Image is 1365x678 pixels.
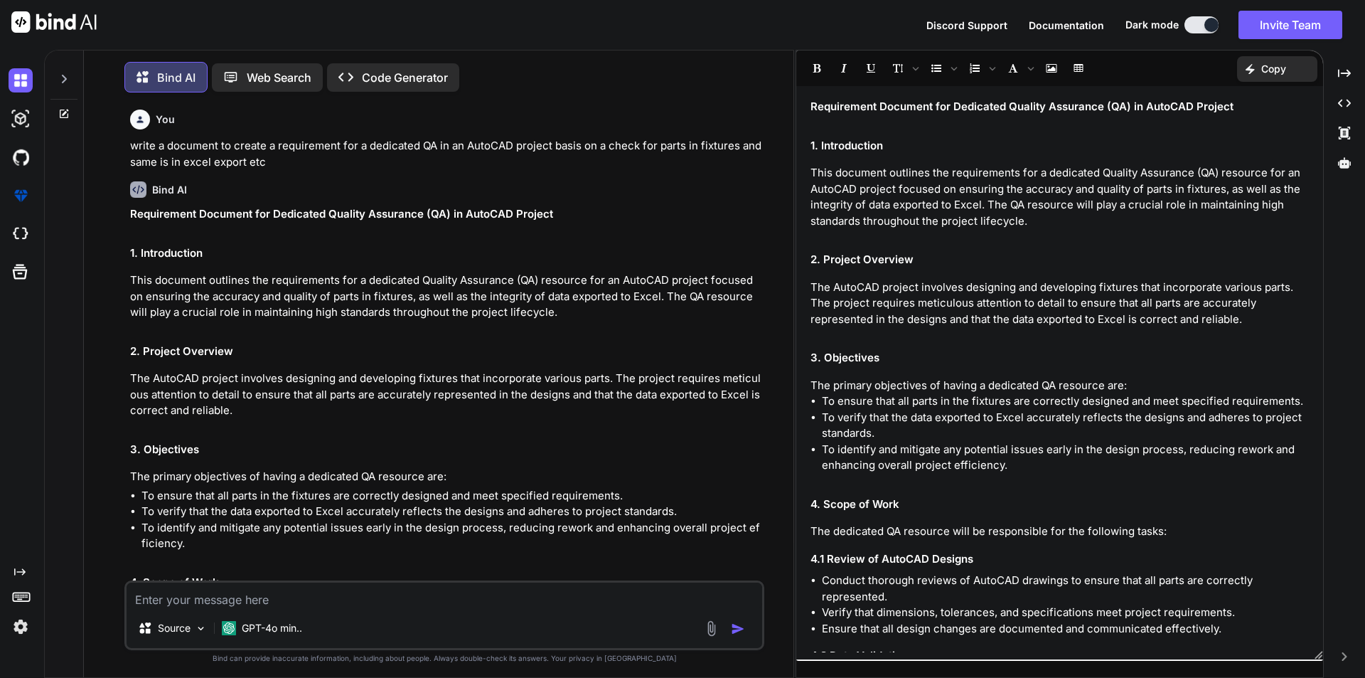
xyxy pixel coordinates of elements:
[810,551,1309,568] h3: 4.1 Review of AutoCAD Designs
[810,524,1309,540] p: The dedicated QA resource will be responsible for the following tasks:
[810,648,1309,664] h3: 4.2 Data Validation
[703,620,719,637] img: attachment
[195,623,207,635] img: Pick Models
[858,56,884,80] span: Underline
[152,183,187,197] h6: Bind AI
[831,56,857,80] span: Italic
[822,442,1309,474] li: To identify and mitigate any potential issues early in the design process, reducing rework and en...
[158,621,191,635] p: Source
[924,56,960,80] span: Insert Unordered List
[1238,11,1342,39] button: Invite Team
[141,520,761,552] li: To identify and mitigate any potential issues early in the design process, reducing rework and en...
[9,184,33,208] img: premium
[822,393,1309,410] li: To ensure that all parts in the fixtures are correctly designed and meet specified requirements.
[810,138,1309,154] h2: 1. Introduction
[130,138,761,170] p: write a document to create a requirement for a dedicated QA in an AutoCAD project basis on a chec...
[247,69,311,86] p: Web Search
[157,69,196,86] p: Bind AI
[130,371,761,419] p: The AutoCAD project involves designing and developing fixtures that incorporate various parts. Th...
[130,469,761,485] p: The primary objectives of having a dedicated QA resource are:
[1029,19,1104,31] span: Documentation
[810,350,1309,366] h2: 3. Objectives
[810,378,1309,394] p: The primary objectives of having a dedicated QA resource are:
[804,56,830,80] span: Bold
[810,99,1309,115] h1: Requirement Document for Dedicated Quality Assurance (QA) in AutoCAD Project
[1029,18,1104,33] button: Documentation
[810,252,1309,268] h2: 2. Project Overview
[822,410,1309,442] li: To verify that the data exported to Excel accurately reflects the designs and adheres to project ...
[130,575,761,591] h2: 4. Scope of Work
[141,488,761,504] li: To ensure that all parts in the fixtures are correctly designed and meet specified requirements.
[926,18,1007,33] button: Discord Support
[130,206,761,223] h1: Requirement Document for Dedicated Quality Assurance (QA) in AutoCAD Project
[9,68,33,92] img: darkChat
[130,344,761,360] h2: 2. Project Overview
[731,622,745,636] img: icon
[1039,56,1064,80] span: Insert Image
[9,107,33,131] img: darkAi-studio
[926,19,1007,31] span: Discord Support
[130,245,761,262] h2: 1. Introduction
[810,497,1309,513] h2: 4. Scope of Work
[124,653,764,664] p: Bind can provide inaccurate information, including about people. Always double-check its answers....
[156,112,175,127] h6: You
[1066,56,1091,80] span: Insert table
[9,145,33,169] img: githubDark
[130,442,761,458] h2: 3. Objectives
[130,272,761,321] p: This document outlines the requirements for a dedicated Quality Assurance (QA) resource for an Au...
[141,504,761,520] li: To verify that the data exported to Excel accurately reflects the designs and adheres to project ...
[822,621,1309,637] li: Ensure that all design changes are documented and communicated effectively.
[810,165,1309,229] p: This document outlines the requirements for a dedicated Quality Assurance (QA) resource for an Au...
[1000,56,1037,80] span: Font family
[11,11,97,33] img: Bind AI
[9,615,33,639] img: settings
[1261,62,1286,76] p: Copy
[822,573,1309,605] li: Conduct thorough reviews of AutoCAD drawings to ensure that all parts are correctly represented.
[810,280,1309,328] p: The AutoCAD project involves designing and developing fixtures that incorporate various parts. Th...
[362,69,448,86] p: Code Generator
[9,222,33,246] img: cloudideIcon
[242,621,302,635] p: GPT-4o min..
[822,605,1309,621] li: Verify that dimensions, tolerances, and specifications meet project requirements.
[885,56,922,80] span: Font size
[1125,18,1179,32] span: Dark mode
[222,621,236,635] img: GPT-4o mini
[962,56,999,80] span: Insert Ordered List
